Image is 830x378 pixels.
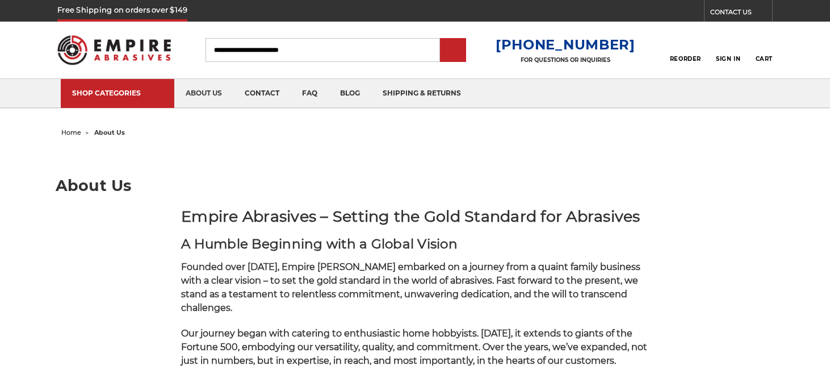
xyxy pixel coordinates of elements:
[670,38,701,62] a: Reorder
[56,178,775,193] h1: About Us
[329,79,371,108] a: blog
[174,79,233,108] a: about us
[756,55,773,63] span: Cart
[716,55,740,63] span: Sign In
[371,79,472,108] a: shipping & returns
[442,39,464,62] input: Submit
[233,79,291,108] a: contact
[61,128,81,136] a: home
[94,128,125,136] span: about us
[670,55,701,63] span: Reorder
[181,236,458,252] strong: A Humble Beginning with a Global Vision
[181,261,640,313] span: Founded over [DATE], Empire [PERSON_NAME] embarked on a journey from a quaint family business wit...
[496,56,635,64] p: FOR QUESTIONS OR INQUIRIES
[756,38,773,63] a: Cart
[496,36,635,53] a: [PHONE_NUMBER]
[57,28,171,72] img: Empire Abrasives
[710,6,772,22] a: CONTACT US
[181,207,640,226] strong: Empire Abrasives – Setting the Gold Standard for Abrasives
[181,328,647,366] span: Our journey began with catering to enthusiastic home hobbyists. [DATE], it extends to giants of t...
[291,79,329,108] a: faq
[72,89,163,97] div: SHOP CATEGORIES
